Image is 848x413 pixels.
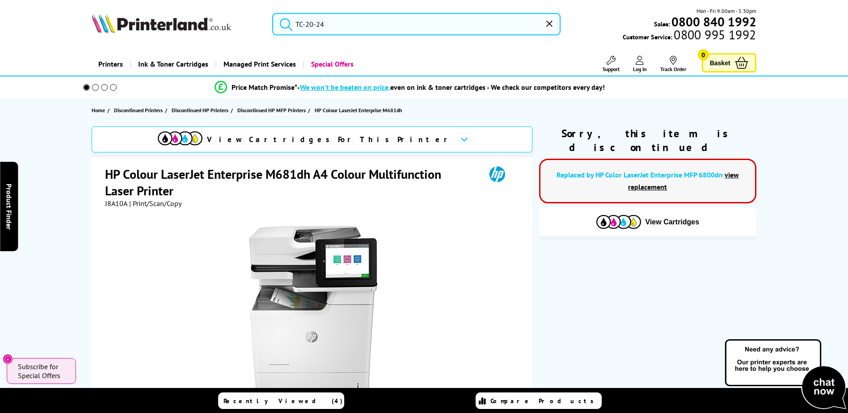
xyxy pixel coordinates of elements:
span: Compare Products [490,397,599,405]
span: Subscribe for Special Offers [18,362,67,380]
a: Discontinued HP Printers [172,105,231,115]
img: HP Colour LaserJet Enterprise M681dh [226,226,401,401]
a: 0800 840 1992 [670,17,756,26]
li: modal_Promise [71,80,749,95]
div: - even on ink & toner cartridges - We check our competitors every day! [297,83,605,92]
span: 0 [698,49,709,60]
a: Home [92,105,107,115]
span: Discontinued Printers [114,105,163,115]
a: Replaced by HP Color LaserJet Enterprise MFP 6800dn [557,170,723,179]
span: HP Colour LaserJet Enterprise M681dh [315,105,402,115]
img: Open Live Chat window [723,338,848,411]
span: Customer Service: [623,30,756,41]
button: Close [3,354,13,364]
img: Cartridges [596,215,641,229]
a: view replacement [628,170,739,191]
a: Discontinued Printers [114,105,165,115]
a: Printerland Logo [92,13,261,35]
a: Track Order [660,56,686,72]
span: View Cartridges For This Printer [207,135,453,144]
span: | Print/Scan/Copy [129,199,181,208]
a: Managed Print Services [215,53,303,76]
span: Recently Viewed (4) [224,397,343,405]
button: View Cartridges [546,215,750,229]
a: Compare Products [476,392,602,409]
span: J8A10A [105,199,127,208]
a: Support [603,56,620,72]
a: Printers [92,53,130,76]
img: Printerland Logo [92,13,231,33]
span: Basket [710,57,730,69]
h1: HP Colour LaserJet Enterprise M681dh A4 Colour Multifunction Laser Printer [105,166,477,199]
span: 0800 995 1992 [672,30,756,39]
a: Basket 0 [702,53,756,72]
b: 0800 840 1992 [671,13,756,30]
span: Log In [633,66,647,72]
a: Log In [633,56,647,72]
span: We won’t be beaten on price, [300,83,390,92]
a: HP Colour LaserJet Enterprise M681dh [315,105,405,115]
a: Special Offers [303,53,360,76]
span: Mon - Fri 9:00am - 5:30pm [696,7,756,15]
a: Recently Viewed (4) [218,392,344,409]
span: Discontinued HP MFP Printers [237,105,306,115]
a: Ink & Toner Cartridges [130,53,215,76]
span: View Cartridges [645,218,700,226]
span: Sales: [654,20,670,28]
img: HP [477,166,518,182]
span: Home [92,105,105,115]
a: Discontinued HP MFP Printers [237,105,308,115]
span: Ink & Toner Cartridges [138,53,208,76]
span: Support [603,66,620,72]
span: Product Finder [4,184,13,230]
span: Price Match Promise* [232,83,297,92]
span: Discontinued HP Printers [172,105,228,115]
input: Search product or bran [272,13,561,35]
img: cmyk-icon.svg [158,131,203,145]
div: Sorry, this item is discontinued [539,126,756,154]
